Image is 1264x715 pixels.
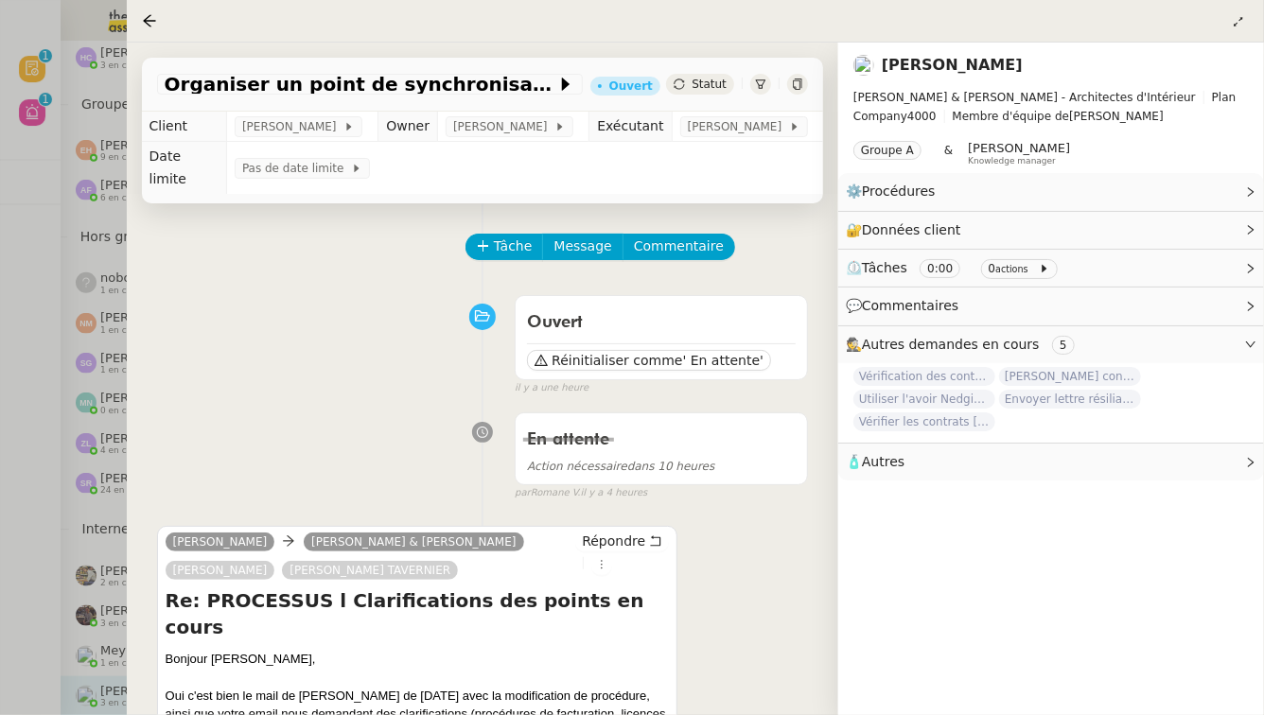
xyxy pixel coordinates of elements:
[999,367,1141,386] span: [PERSON_NAME] contrat freelance de [PERSON_NAME]
[846,181,944,202] span: ⚙️
[282,562,458,579] a: [PERSON_NAME] TAVERNIER
[846,219,969,241] span: 🔐
[838,250,1264,287] div: ⏲️Tâches 0:00 0actions
[453,117,554,136] span: [PERSON_NAME]
[862,298,958,313] span: Commentaires
[515,380,588,396] span: il y a une heure
[999,390,1141,409] span: Envoyer lettre résiliation à WORKS AGENCY
[582,532,645,550] span: Répondre
[515,485,647,501] small: Romane V.
[846,260,1065,275] span: ⏲️
[853,88,1249,126] span: [PERSON_NAME]
[242,117,343,136] span: [PERSON_NAME]
[838,444,1264,480] div: 🧴Autres
[166,562,275,579] a: [PERSON_NAME]
[920,259,960,278] nz-tag: 0:00
[166,587,670,640] h4: Re: PROCESSUS l Clarifications des points en cours
[846,454,904,469] span: 🧴
[242,159,351,178] span: Pas de date limite
[527,431,609,448] span: En attente
[846,337,1082,352] span: 🕵️
[907,110,937,123] span: 4000
[1052,336,1075,355] nz-tag: 5
[552,351,682,370] span: Réinitialiser comme
[853,55,874,76] img: users%2FutyFSk64t3XkVZvBICD9ZGkOt3Y2%2Favatar%2F51cb3b97-3a78-460b-81db-202cf2efb2f3
[968,156,1056,166] span: Knowledge manager
[853,390,995,409] span: Utiliser l'avoir Nedgis pour les bureaux
[527,350,771,371] button: Réinitialiser comme' En attente'
[862,337,1040,352] span: Autres demandes en cours
[853,412,995,431] span: Vérifier les contrats [PERSON_NAME]
[968,141,1070,166] app-user-label: Knowledge manager
[527,314,583,331] span: Ouvert
[846,298,967,313] span: 💬
[142,142,227,194] td: Date limite
[683,351,764,370] span: ' En attente'
[862,183,936,199] span: Procédures
[853,141,922,160] nz-tag: Groupe A
[862,222,961,237] span: Données client
[953,110,1070,123] span: Membre d'équipe de
[989,262,996,275] span: 0
[862,454,904,469] span: Autres
[968,141,1070,155] span: [PERSON_NAME]
[553,235,611,257] span: Message
[527,460,714,473] span: dans 10 heures
[378,112,438,142] td: Owner
[609,80,653,92] div: Ouvert
[862,260,907,275] span: Tâches
[575,531,669,551] button: Répondre
[995,264,1028,274] small: actions
[166,533,275,550] a: [PERSON_NAME]
[304,533,523,550] a: [PERSON_NAME] & [PERSON_NAME]
[944,141,953,166] span: &
[692,78,727,91] span: Statut
[853,367,995,386] span: Vérification des contrats freelances
[166,650,670,669] div: Bonjour [PERSON_NAME],
[165,75,556,94] span: Organiser un point de synchronisation
[581,485,648,501] span: il y a 4 heures
[623,234,735,260] button: Commentaire
[882,56,1023,74] a: [PERSON_NAME]
[527,460,627,473] span: Action nécessaire
[688,117,789,136] span: [PERSON_NAME]
[515,485,531,501] span: par
[853,91,1196,104] span: [PERSON_NAME] & [PERSON_NAME] - Architectes d'Intérieur
[589,112,672,142] td: Exécutant
[142,112,227,142] td: Client
[838,326,1264,363] div: 🕵️Autres demandes en cours 5
[838,173,1264,210] div: ⚙️Procédures
[838,288,1264,324] div: 💬Commentaires
[838,212,1264,249] div: 🔐Données client
[634,235,724,257] span: Commentaire
[542,234,623,260] button: Message
[494,235,533,257] span: Tâche
[465,234,544,260] button: Tâche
